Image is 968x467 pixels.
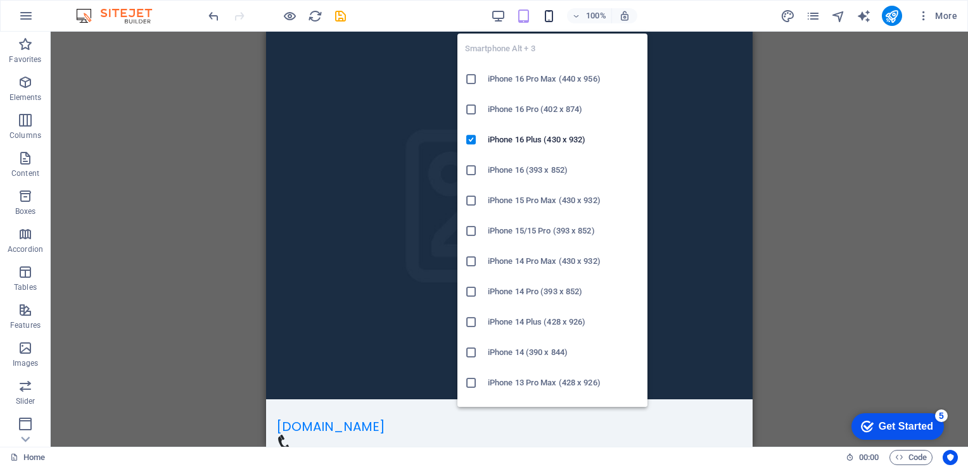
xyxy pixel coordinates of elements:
h6: iPhone 13/13 Pro (390 x 844) [488,406,640,421]
i: Reload page [308,9,322,23]
i: Navigator [831,9,846,23]
p: Elements [10,92,42,103]
h6: iPhone 15/15 Pro (393 x 852) [488,223,640,239]
i: Pages (Ctrl+Alt+S) [806,9,820,23]
h6: iPhone 14 (390 x 844) [488,345,640,360]
button: Usercentrics [943,450,958,465]
h6: Session time [846,450,879,465]
p: Accordion [8,244,43,254]
i: On resize automatically adjust zoom level to fit chosen device. [619,10,630,22]
button: pages [806,8,821,23]
p: Content [11,168,39,178]
span: : [868,452,870,462]
button: publish [882,6,902,26]
h6: iPhone 16 Plus (430 x 932) [488,132,640,147]
h6: 100% [586,8,606,23]
div: Get Started [37,14,92,25]
button: Click here to leave preview mode and continue editing [282,8,297,23]
p: Features [10,320,41,330]
button: Code [889,450,933,465]
i: Publish [884,9,899,23]
button: design [780,8,796,23]
p: Boxes [15,206,36,216]
button: text_generator [857,8,872,23]
button: reload [307,8,322,23]
p: Favorites [9,54,41,65]
button: More [912,6,962,26]
div: Get Started 5 items remaining, 0% complete [10,6,103,33]
div: 5 [94,3,106,15]
button: undo [206,8,221,23]
h6: iPhone 14 Plus (428 x 926) [488,314,640,330]
h6: iPhone 16 (393 x 852) [488,163,640,178]
p: Tables [14,282,37,292]
span: Code [895,450,927,465]
p: Columns [10,130,41,140]
h6: iPhone 14 Pro Max (430 x 932) [488,254,640,269]
h6: iPhone 15 Pro Max (430 x 932) [488,193,640,208]
span: More [917,9,957,22]
button: 100% [567,8,612,23]
h6: iPhone 14 Pro (393 x 852) [488,284,640,299]
i: AI Writer [857,9,871,23]
a: Click to cancel selection. Double-click to open Pages [10,450,45,465]
i: Design (Ctrl+Alt+Y) [780,9,795,23]
p: Slider [16,396,35,406]
i: Save (Ctrl+S) [333,9,348,23]
p: Images [13,358,39,368]
i: Undo: Delete elements (Ctrl+Z) [207,9,221,23]
h6: iPhone 16 Pro (402 x 874) [488,102,640,117]
img: Editor Logo [73,8,168,23]
button: navigator [831,8,846,23]
h6: iPhone 16 Pro Max (440 x 956) [488,72,640,87]
span: 00 00 [859,450,879,465]
h6: iPhone 13 Pro Max (428 x 926) [488,375,640,390]
button: save [333,8,348,23]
